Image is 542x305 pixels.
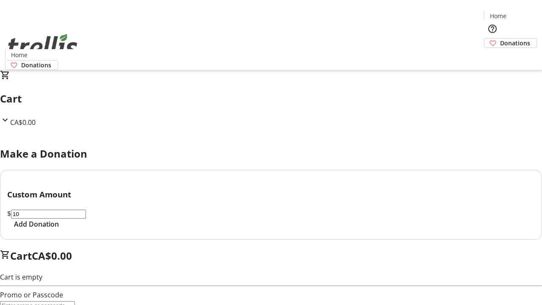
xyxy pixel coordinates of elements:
span: Add Donation [14,219,59,229]
span: Donations [21,61,51,69]
span: CA$0.00 [32,249,72,263]
input: Donation Amount [11,210,86,219]
span: CA$0.00 [10,118,36,127]
span: $ [7,209,11,218]
button: Add Donation [7,219,66,229]
button: Cart [484,48,501,65]
img: Orient E2E Organization A7xwv2QK2t's Logo [5,25,80,67]
a: Home [6,50,33,59]
h3: Custom Amount [7,189,535,200]
span: Home [11,50,28,59]
span: Donations [500,39,530,47]
button: Help [484,20,501,37]
span: Home [490,11,506,20]
a: Donations [484,38,537,48]
a: Home [484,11,512,20]
a: Donations [5,60,58,70]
